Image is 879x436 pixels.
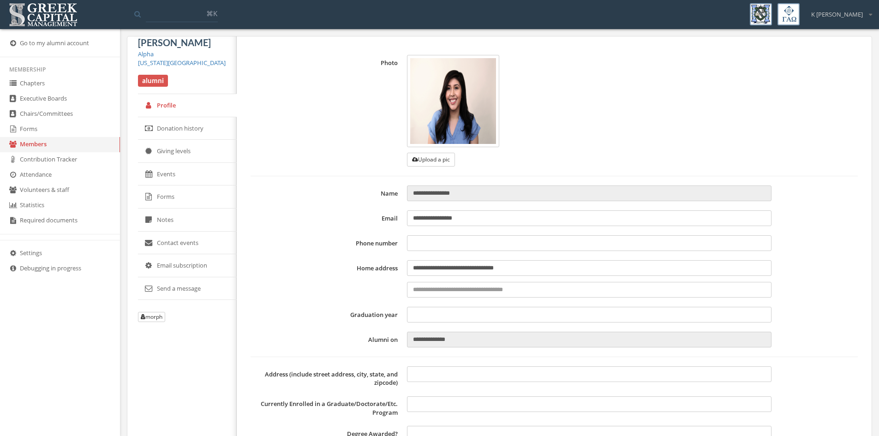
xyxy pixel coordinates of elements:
[138,59,226,67] a: [US_STATE][GEOGRAPHIC_DATA]
[138,254,237,277] a: Email subscription
[138,163,237,186] a: Events
[138,50,154,58] a: Alpha
[138,140,237,163] a: Giving levels
[251,185,402,201] label: Name
[251,260,402,298] label: Home address
[251,366,402,387] label: Address (include street address, city, state, and zipcode)
[138,277,237,300] a: Send a message
[251,307,402,323] label: Graduation year
[206,9,217,18] span: ⌘K
[138,37,211,48] span: [PERSON_NAME]
[251,332,402,347] label: Alumni on
[251,210,402,226] label: Email
[138,75,168,87] span: alumni
[138,312,165,322] button: morph
[138,117,237,140] a: Donation history
[251,55,402,167] label: Photo
[407,153,455,167] button: Upload a pic
[138,232,237,255] a: Contact events
[251,235,402,251] label: Phone number
[138,209,237,232] a: Notes
[251,396,402,417] label: Currently Enrolled in a Graduate/Doctorate/Etc. Program
[138,94,237,117] a: Profile
[811,10,863,19] span: K [PERSON_NAME]
[138,185,237,209] a: Forms
[805,3,872,19] div: K [PERSON_NAME]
